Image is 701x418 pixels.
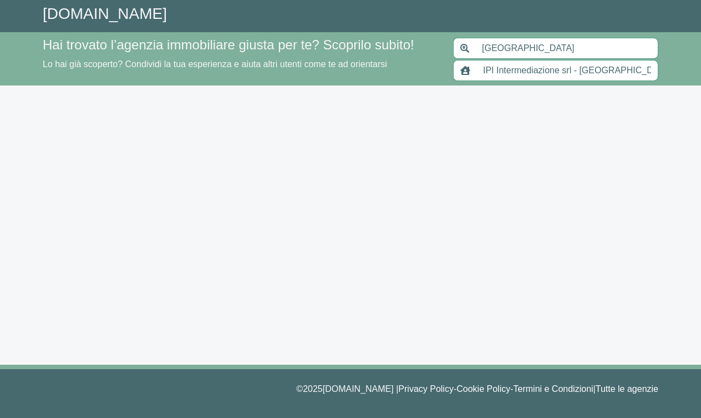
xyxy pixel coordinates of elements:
[43,37,440,53] h4: Hai trovato l’agenzia immobiliare giusta per te? Scoprilo subito!
[43,5,167,22] a: [DOMAIN_NAME]
[476,60,658,81] input: Inserisci nome agenzia immobiliare
[514,384,593,394] a: Termini e Condizioni
[456,384,510,394] a: Cookie Policy
[596,384,658,394] a: Tutte le agenzie
[43,58,440,71] p: Lo hai già scoperto? Condividi la tua esperienza e aiuta altri utenti come te ad orientarsi
[475,38,658,59] input: Inserisci area di ricerca (Comune o Provincia)
[43,382,658,396] p: © 2025 [DOMAIN_NAME] | - - |
[398,384,454,394] a: Privacy Policy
